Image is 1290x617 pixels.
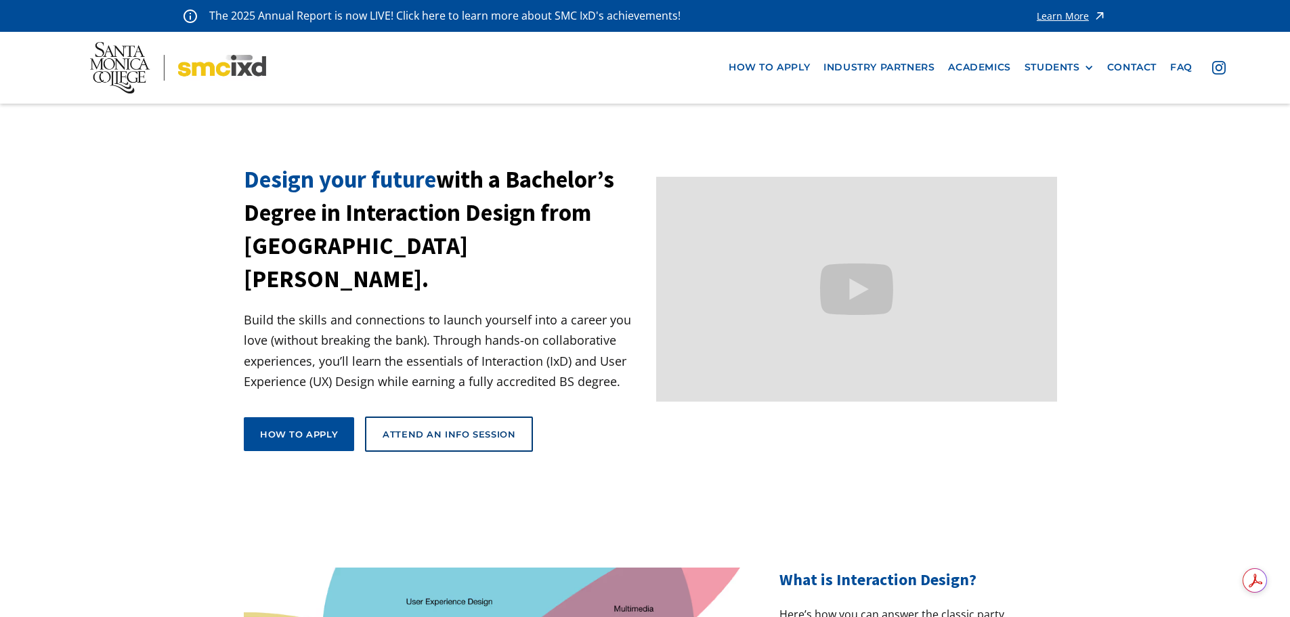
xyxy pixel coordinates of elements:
[722,55,817,80] a: how to apply
[90,42,266,93] img: Santa Monica College - SMC IxD logo
[244,417,354,451] a: How to apply
[244,163,645,296] h1: with a Bachelor’s Degree in Interaction Design from [GEOGRAPHIC_DATA][PERSON_NAME].
[1100,55,1163,80] a: contact
[1163,55,1199,80] a: faq
[260,428,338,440] div: How to apply
[1025,62,1080,73] div: STUDENTS
[1025,62,1094,73] div: STUDENTS
[383,428,515,440] div: Attend an Info Session
[817,55,941,80] a: industry partners
[244,310,645,392] p: Build the skills and connections to launch yourself into a career you love (without breaking the ...
[1037,7,1106,25] a: Learn More
[1212,61,1226,75] img: icon - instagram
[941,55,1017,80] a: Academics
[209,7,682,25] p: The 2025 Annual Report is now LIVE! Click here to learn more about SMC IxD's achievements!
[1037,12,1089,21] div: Learn More
[365,417,533,452] a: Attend an Info Session
[244,165,436,194] span: Design your future
[779,568,1046,592] h2: What is Interaction Design?
[1093,7,1106,25] img: icon - arrow - alert
[184,9,197,23] img: icon - information - alert
[656,177,1058,402] iframe: Design your future with a Bachelor's Degree in Interaction Design from Santa Monica College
